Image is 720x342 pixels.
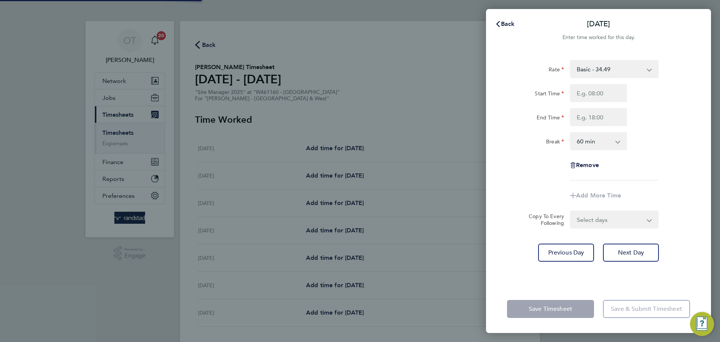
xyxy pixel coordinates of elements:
input: E.g. 08:00 [570,84,627,102]
span: Next Day [618,249,644,256]
label: Copy To Every Following [523,213,564,226]
p: [DATE] [587,19,610,29]
label: Start Time [535,90,564,99]
label: Break [546,138,564,147]
label: End Time [537,114,564,123]
div: Enter time worked for this day. [486,33,711,42]
span: Previous Day [548,249,584,256]
button: Next Day [603,244,659,262]
button: Engage Resource Center [690,312,714,336]
button: Previous Day [538,244,594,262]
span: Remove [576,161,599,169]
input: E.g. 18:00 [570,108,627,126]
label: Rate [549,66,564,75]
span: Back [501,20,515,27]
button: Back [487,17,522,32]
button: Remove [570,162,599,168]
